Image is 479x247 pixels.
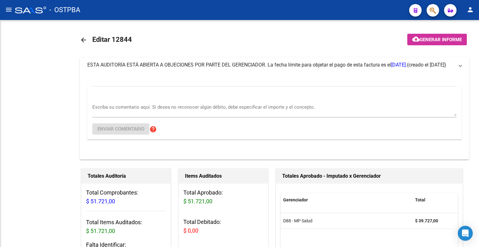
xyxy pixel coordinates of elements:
[92,123,149,135] button: Enviar comentario
[92,36,132,43] span: Editar 12844
[185,171,262,181] h1: Items Auditados
[282,171,456,181] h1: Totales Aprobado - Imputado x Gerenciador
[467,6,474,13] mat-icon: person
[80,36,87,44] mat-icon: arrow_back
[281,193,413,207] datatable-header-cell: Gerenciador
[86,198,115,205] span: $ 51.721,00
[183,188,263,206] h3: Total Aprobado:
[407,34,467,45] button: Generar informe
[5,6,12,13] mat-icon: menu
[458,226,473,241] div: Open Intercom Messenger
[80,72,469,160] div: ESTA AUDITORÍA ESTÁ ABIERTA A OBJECIONES POR PARTE DEL GERENCIADOR. La fecha límite para objetar ...
[283,197,308,202] span: Gerenciador
[183,227,198,234] span: $ 0,00
[391,62,407,68] span: [DATE].
[412,35,420,43] mat-icon: cloud_download
[413,193,453,207] datatable-header-cell: Total
[86,218,166,235] h3: Total Items Auditados:
[87,62,407,68] span: ESTA AUDITORÍA ESTÁ ABIERTA A OBJECIONES POR PARTE DEL GERENCIADOR. La fecha límite para objetar ...
[97,126,144,132] span: Enviar comentario
[407,62,446,68] span: (creado el [DATE])
[183,218,263,235] h3: Total Debitado:
[415,197,425,202] span: Total
[149,126,157,133] mat-icon: help
[183,198,212,205] span: $ 51.721,00
[49,3,80,17] span: - OSTPBA
[415,218,438,223] strong: $ 39.727,00
[283,218,312,223] span: D88 - MP Salud
[88,171,164,181] h1: Totales Auditoría
[86,188,166,206] h3: Total Comprobantes:
[80,57,469,72] mat-expansion-panel-header: ESTA AUDITORÍA ESTÁ ABIERTA A OBJECIONES POR PARTE DEL GERENCIADOR. La fecha límite para objetar ...
[420,37,462,42] span: Generar informe
[86,228,115,234] span: $ 51.721,00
